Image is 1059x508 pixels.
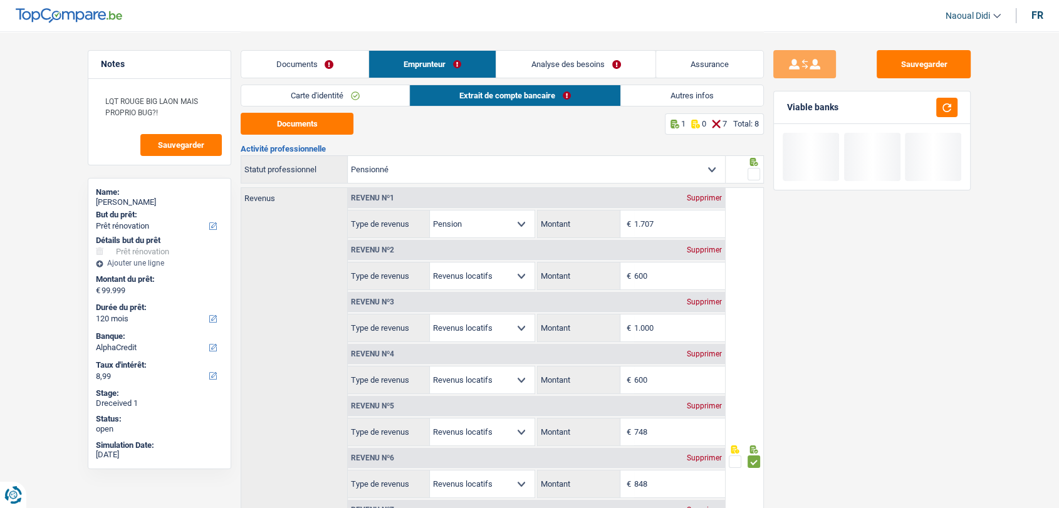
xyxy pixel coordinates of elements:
div: Dreceived 1 [96,398,223,408]
label: Montant [538,366,620,393]
label: Type de revenus [348,418,430,445]
div: Supprimer [684,194,725,202]
label: Statut professionnel [241,156,348,183]
label: Banque: [96,331,221,341]
div: Détails but du prêt [96,236,223,246]
a: Assurance [656,51,764,78]
div: Simulation Date: [96,440,223,450]
p: 7 [722,119,726,128]
div: Name: [96,187,223,197]
label: Montant du prêt: [96,274,221,284]
label: Type de revenus [348,262,430,289]
p: 1 [681,119,685,128]
span: € [620,470,634,497]
img: TopCompare Logo [16,8,122,23]
p: 0 [701,119,706,128]
label: Type de revenus [348,470,430,497]
span: Naoual Didi [946,11,990,21]
label: Montant [538,470,620,497]
div: Ajouter une ligne [96,259,223,267]
div: Supprimer [684,298,725,306]
div: Revenu nº2 [348,246,397,254]
div: Status: [96,414,223,424]
div: open [96,424,223,434]
div: Revenu nº5 [348,402,397,410]
div: Revenu nº4 [348,350,397,358]
div: Supprimer [684,454,725,462]
div: Revenu nº6 [348,454,397,462]
label: Montant [538,210,620,237]
span: Sauvegarder [158,141,204,149]
h5: Notes [101,59,218,70]
a: Autres infos [621,85,763,106]
button: Sauvegarder [140,134,222,156]
label: Montant [538,262,620,289]
label: Montant [538,418,620,445]
label: Type de revenus [348,366,430,393]
span: € [620,314,634,341]
label: Revenus [241,188,347,202]
a: Naoual Didi [936,6,1001,26]
label: Type de revenus [348,314,430,341]
div: Supprimer [684,246,725,254]
div: Total: 8 [733,119,758,128]
a: Emprunteur [369,51,496,78]
span: € [620,210,634,237]
a: Documents [241,51,368,78]
div: Revenu nº3 [348,298,397,306]
label: Type de revenus [348,210,430,237]
div: Supprimer [684,350,725,358]
span: € [620,418,634,445]
div: Revenu nº1 [348,194,397,202]
div: [DATE] [96,450,223,460]
button: Sauvegarder [877,50,971,78]
div: fr [1031,9,1043,21]
a: Analyse des besoins [496,51,655,78]
div: [PERSON_NAME] [96,197,223,207]
span: € [620,262,634,289]
label: But du prêt: [96,210,221,220]
div: Stage: [96,388,223,398]
label: Taux d'intérêt: [96,360,221,370]
a: Carte d'identité [241,85,409,106]
label: Montant [538,314,620,341]
div: Viable banks [786,102,838,113]
div: Supprimer [684,402,725,410]
span: € [96,286,100,296]
h3: Activité professionnelle [241,145,764,153]
label: Durée du prêt: [96,303,221,313]
button: Documents [241,113,353,135]
span: € [620,366,634,393]
a: Extrait de compte bancaire [410,85,620,106]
